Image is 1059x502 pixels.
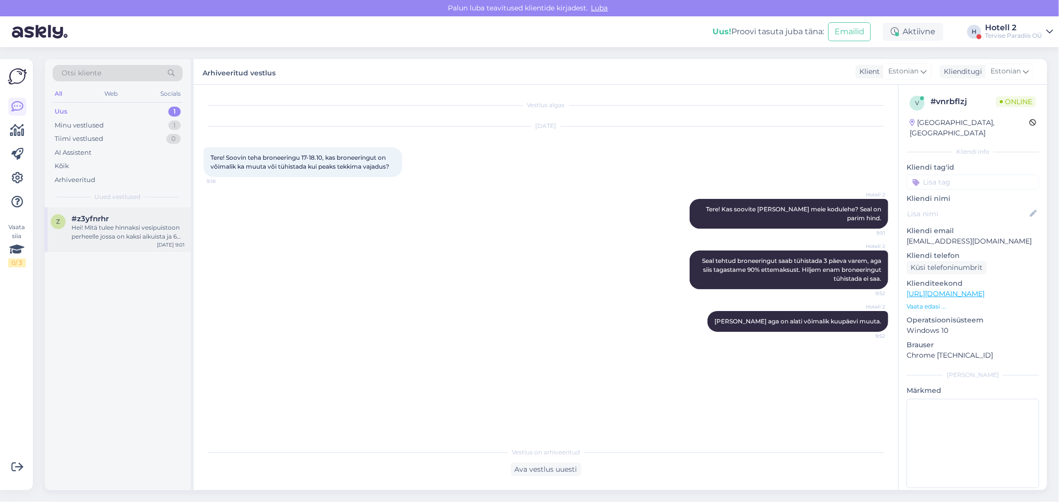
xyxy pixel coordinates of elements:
[714,317,881,325] span: [PERSON_NAME] aga on alati võimalik kuupäevi muuta.
[168,107,181,117] div: 1
[55,134,103,144] div: Tiimi vestlused
[940,66,982,77] div: Klienditugi
[71,214,109,223] span: #z3yfnrhr
[55,148,91,158] div: AI Assistent
[712,26,824,38] div: Proovi tasuta juba täna:
[907,325,1039,336] p: Windows 10
[907,371,1039,379] div: [PERSON_NAME]
[985,32,1042,40] div: Tervise Paradiis OÜ
[204,122,888,130] div: [DATE]
[907,162,1039,173] p: Kliendi tag'id
[95,192,141,201] span: Uued vestlused
[55,107,68,117] div: Uus
[907,236,1039,247] p: [EMAIL_ADDRESS][DOMAIN_NAME]
[848,191,885,198] span: Hotell 2
[712,27,731,36] b: Uus!
[907,385,1039,396] p: Märkmed
[888,66,918,77] span: Estonian
[907,147,1039,156] div: Kliendi info
[855,66,880,77] div: Klient
[848,290,885,297] span: 9:52
[996,96,1036,107] span: Online
[588,3,611,12] span: Luba
[166,134,181,144] div: 0
[55,175,95,185] div: Arhiveeritud
[907,315,1039,325] p: Operatsioonisüsteem
[157,241,185,249] div: [DATE] 9:01
[207,178,244,185] span: 9:18
[702,257,883,282] span: Seal tehtud broneeringut saab tühistada 3 päeva varem, aga siis tagastame 90% ettemaksust. Hiljem...
[848,243,885,250] span: Hotell 2
[55,121,104,130] div: Minu vestlused
[56,218,60,225] span: z
[985,24,1042,32] div: Hotell 2
[907,193,1039,204] p: Kliendi nimi
[930,96,996,108] div: # vnrbflzj
[204,101,888,110] div: Vestlus algas
[915,99,919,107] span: v
[511,463,581,476] div: Ava vestlus uuesti
[907,175,1039,189] input: Lisa tag
[158,87,183,100] div: Socials
[910,118,1029,138] div: [GEOGRAPHIC_DATA], [GEOGRAPHIC_DATA]
[907,208,1028,219] input: Lisa nimi
[907,350,1039,361] p: Chrome [TECHNICAL_ID]
[62,68,101,78] span: Otsi kliente
[168,121,181,130] div: 1
[8,223,26,267] div: Vaata siia
[907,302,1039,311] p: Vaata edasi ...
[907,340,1039,350] p: Brauser
[53,87,64,100] div: All
[907,289,985,298] a: [URL][DOMAIN_NAME]
[907,251,1039,261] p: Kliendi telefon
[907,261,987,274] div: Küsi telefoninumbrit
[848,332,885,340] span: 9:52
[8,258,26,267] div: 0 / 3
[907,278,1039,289] p: Klienditeekond
[203,65,276,78] label: Arhiveeritud vestlus
[512,448,580,457] span: Vestlus on arhiveeritud
[848,303,885,311] span: Hotell 2
[55,161,69,171] div: Kõik
[828,22,871,41] button: Emailid
[848,229,885,237] span: 9:51
[967,25,981,39] div: H
[71,223,185,241] div: Hei! Mitä tulee hinnaksi vesipuistoon perheelle jossa on kaksi aikuista ja 6 lasta joiden iät ova...
[8,67,27,86] img: Askly Logo
[706,205,883,222] span: Tere! Kas soovite [PERSON_NAME] meie kodulehe? Seal on parim hind.
[985,24,1053,40] a: Hotell 2Tervise Paradiis OÜ
[907,226,1039,236] p: Kliendi email
[990,66,1021,77] span: Estonian
[211,154,389,170] span: Tere! Soovin teha broneeringu 17-18.10, kas broneeringut on võimalik ka muuta või tühistada kui p...
[883,23,943,41] div: Aktiivne
[103,87,120,100] div: Web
